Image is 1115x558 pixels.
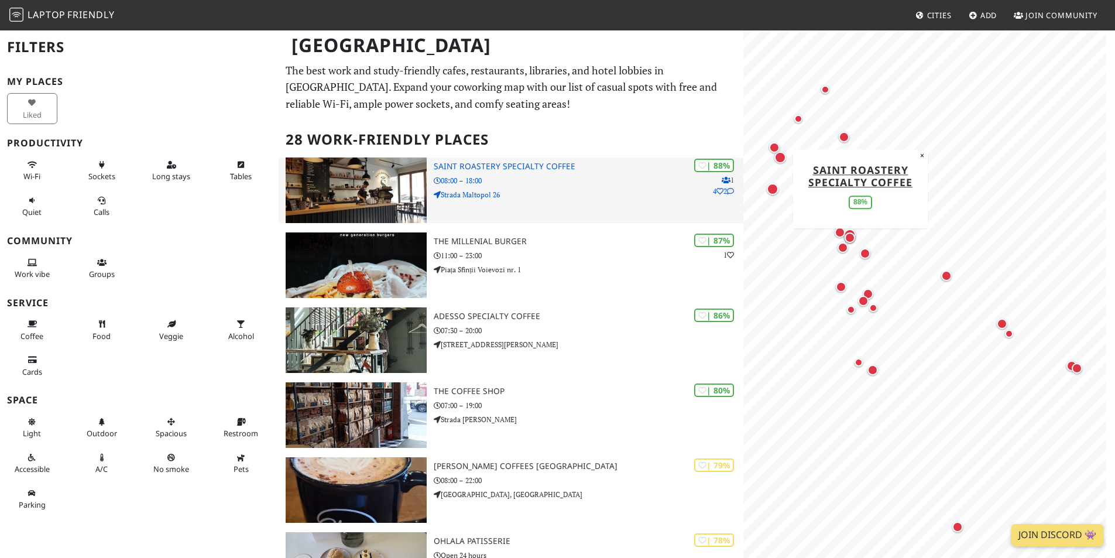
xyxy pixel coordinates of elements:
[94,207,109,217] span: Video/audio calls
[808,163,912,189] a: Saint Roastery Specialty Coffee
[146,412,197,443] button: Spacious
[20,331,43,341] span: Coffee
[866,301,880,315] div: Map marker
[694,159,734,172] div: | 88%
[927,10,952,20] span: Cities
[434,536,743,546] h3: OhLala Patisserie
[88,171,115,182] span: Power sockets
[1002,327,1016,341] div: Map marker
[282,29,741,61] h1: [GEOGRAPHIC_DATA]
[286,382,427,448] img: The Coffee Shop
[216,412,266,443] button: Restroom
[1069,361,1085,376] div: Map marker
[153,464,189,474] span: Smoke free
[19,499,46,510] span: Parking
[835,240,850,255] div: Map marker
[7,191,57,222] button: Quiet
[434,237,743,247] h3: The Millenial Burger
[852,355,866,369] div: Map marker
[7,350,57,381] button: Cards
[279,158,743,223] a: Saint Roastery Specialty Coffee | 88% 142 Saint Roastery Specialty Coffee 08:00 – 18:00 Strada Ma...
[860,286,876,302] div: Map marker
[9,5,115,26] a: LaptopFriendly LaptopFriendly
[286,307,427,373] img: ADESSO Specialty Coffee
[216,155,266,186] button: Tables
[434,162,743,172] h3: Saint Roastery Specialty Coffee
[89,269,115,279] span: Group tables
[230,171,252,182] span: Work-friendly tables
[980,10,997,20] span: Add
[77,191,127,222] button: Calls
[865,362,880,378] div: Map marker
[7,395,272,406] h3: Space
[15,464,50,474] span: Accessible
[434,414,743,425] p: Strada [PERSON_NAME]
[286,158,427,223] img: Saint Roastery Specialty Coffee
[146,314,197,345] button: Veggie
[833,279,849,295] div: Map marker
[434,311,743,321] h3: ADESSO Specialty Coffee
[844,303,858,317] div: Map marker
[836,129,852,145] div: Map marker
[77,155,127,186] button: Sockets
[434,250,743,261] p: 11:00 – 23:00
[7,297,272,309] h3: Service
[434,489,743,500] p: [GEOGRAPHIC_DATA], [GEOGRAPHIC_DATA]
[7,484,57,515] button: Parking
[7,155,57,186] button: Wi-Fi
[818,83,832,97] div: Map marker
[7,138,272,149] h3: Productivity
[286,232,427,298] img: The Millenial Burger
[9,8,23,22] img: LaptopFriendly
[434,325,743,336] p: 07:30 – 20:00
[156,428,187,439] span: Spacious
[694,234,734,247] div: | 87%
[286,457,427,523] img: Gloria Jean's Coffees Sun Plaza
[77,314,127,345] button: Food
[1025,10,1097,20] span: Join Community
[1064,358,1079,374] div: Map marker
[434,386,743,396] h3: The Coffee Shop
[694,458,734,472] div: | 79%
[7,76,272,87] h3: My Places
[856,293,871,309] div: Map marker
[911,5,956,26] a: Cities
[279,457,743,523] a: Gloria Jean's Coffees Sun Plaza | 79% [PERSON_NAME] Coffees [GEOGRAPHIC_DATA] 08:00 – 22:00 [GEOG...
[694,384,734,397] div: | 80%
[22,367,42,377] span: Credit cards
[434,339,743,350] p: [STREET_ADDRESS][PERSON_NAME]
[22,207,42,217] span: Quiet
[7,448,57,479] button: Accessible
[434,475,743,486] p: 08:00 – 22:00
[28,8,66,21] span: Laptop
[939,268,954,283] div: Map marker
[857,246,873,261] div: Map marker
[23,428,41,439] span: Natural light
[713,174,734,197] p: 1 4 2
[7,235,272,247] h3: Community
[7,29,272,65] h2: Filters
[434,189,743,200] p: Strada Maltopol 26
[77,448,127,479] button: A/C
[77,412,127,443] button: Outdoor
[434,264,743,275] p: Piața Sfinții Voievozi nr. 1
[694,309,734,322] div: | 86%
[917,149,928,162] button: Close popup
[772,149,788,166] div: Map marker
[224,428,258,439] span: Restroom
[216,314,266,345] button: Alcohol
[434,175,743,186] p: 08:00 – 18:00
[146,448,197,479] button: No smoke
[279,232,743,298] a: The Millenial Burger | 87% 1 The Millenial Burger 11:00 – 23:00 Piața Sfinții Voievozi nr. 1
[994,316,1010,331] div: Map marker
[694,533,734,547] div: | 78%
[286,122,736,158] h2: 28 Work-Friendly Places
[87,428,117,439] span: Outdoor area
[7,253,57,284] button: Work vibe
[767,140,782,155] div: Map marker
[279,307,743,373] a: ADESSO Specialty Coffee | 86% ADESSO Specialty Coffee 07:30 – 20:00 [STREET_ADDRESS][PERSON_NAME]
[964,5,1002,26] a: Add
[95,464,108,474] span: Air conditioned
[228,331,254,341] span: Alcohol
[234,464,249,474] span: Pet friendly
